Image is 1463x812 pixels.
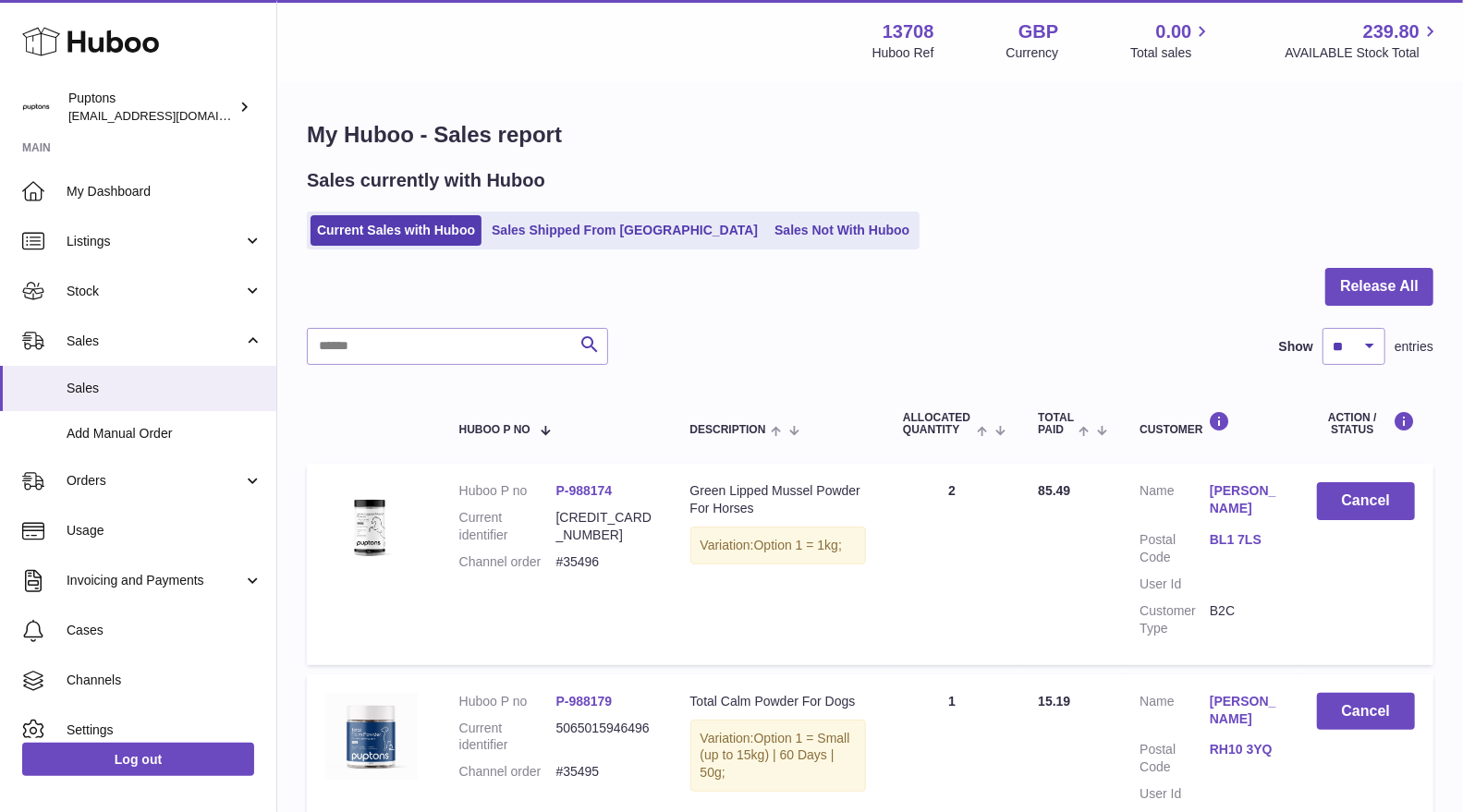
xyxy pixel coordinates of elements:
[1210,741,1280,758] a: RH10 3YQ
[1210,531,1280,549] a: BL1 7LS
[67,380,262,397] span: Sales
[883,19,934,44] strong: 13708
[67,622,262,639] span: Cases
[459,763,556,781] dt: Channel order
[1140,693,1210,733] dt: Name
[67,522,262,539] span: Usage
[325,693,418,780] img: TotalCalmPowder120.jpg
[485,215,764,246] a: Sales Shipped From [GEOGRAPHIC_DATA]
[1038,483,1070,498] span: 85.49
[556,763,653,781] dd: #35495
[556,483,613,498] a: P-988174
[1285,44,1441,62] span: AVAILABLE Stock Total
[68,90,235,125] div: Puptons
[67,721,262,739] span: Settings
[690,720,867,793] div: Variation:
[1140,482,1210,522] dt: Name
[1038,412,1074,436] span: Total paid
[1140,741,1210,776] dt: Postal Code
[884,464,1019,664] td: 2
[903,412,972,436] span: ALLOCATED Quantity
[690,527,867,564] div: Variation:
[307,168,545,193] h2: Sales currently with Huboo
[459,482,556,500] dt: Huboo P no
[325,482,418,569] img: GreenLippedMusselPowderforHorses_a6b04630-99bd-4a03-91ac-de39904dc8e1.jpg
[459,509,556,544] dt: Current identifier
[1285,19,1441,62] a: 239.80 AVAILABLE Stock Total
[459,693,556,710] dt: Huboo P no
[690,693,867,710] div: Total Calm Powder For Dogs
[1210,602,1280,637] dd: B2C
[67,672,262,689] span: Channels
[67,233,243,250] span: Listings
[459,720,556,755] dt: Current identifier
[690,482,867,517] div: Green Lipped Mussel Powder For Horses
[556,553,653,571] dd: #35496
[768,215,916,246] a: Sales Not With Huboo
[307,120,1433,150] h1: My Huboo - Sales report
[459,424,530,436] span: Huboo P no
[1006,44,1059,62] div: Currency
[1395,338,1433,356] span: entries
[1325,268,1433,306] button: Release All
[690,424,766,436] span: Description
[22,93,50,121] img: hello@puptons.com
[22,743,254,776] a: Log out
[1140,576,1210,593] dt: User Id
[1279,338,1313,356] label: Show
[1130,19,1213,62] a: 0.00 Total sales
[311,215,482,246] a: Current Sales with Huboo
[701,731,850,781] span: Option 1 = Small (up to 15kg) | 60 Days | 50g;
[1317,411,1415,436] div: Action / Status
[1140,785,1210,803] dt: User Id
[1210,693,1280,728] a: [PERSON_NAME]
[459,553,556,571] dt: Channel order
[1130,44,1213,62] span: Total sales
[872,44,934,62] div: Huboo Ref
[1140,602,1210,637] dt: Customer Type
[1140,411,1279,436] div: Customer
[1317,693,1415,731] button: Cancel
[1363,19,1420,44] span: 239.80
[67,183,262,200] span: My Dashboard
[754,538,842,552] span: Option 1 = 1kg;
[1018,19,1058,44] strong: GBP
[556,509,653,544] dd: [CREDIT_CARD_NUMBER]
[556,720,653,755] dd: 5065015946496
[68,108,272,123] span: [EMAIL_ADDRESS][DOMAIN_NAME]
[1140,531,1210,566] dt: Postal Code
[67,283,243,300] span: Stock
[1210,482,1280,517] a: [PERSON_NAME]
[67,425,262,442] span: Add Manual Order
[1156,19,1192,44] span: 0.00
[556,694,613,709] a: P-988179
[67,472,243,490] span: Orders
[1317,482,1415,520] button: Cancel
[67,333,243,350] span: Sales
[67,572,243,589] span: Invoicing and Payments
[1038,694,1070,709] span: 15.19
